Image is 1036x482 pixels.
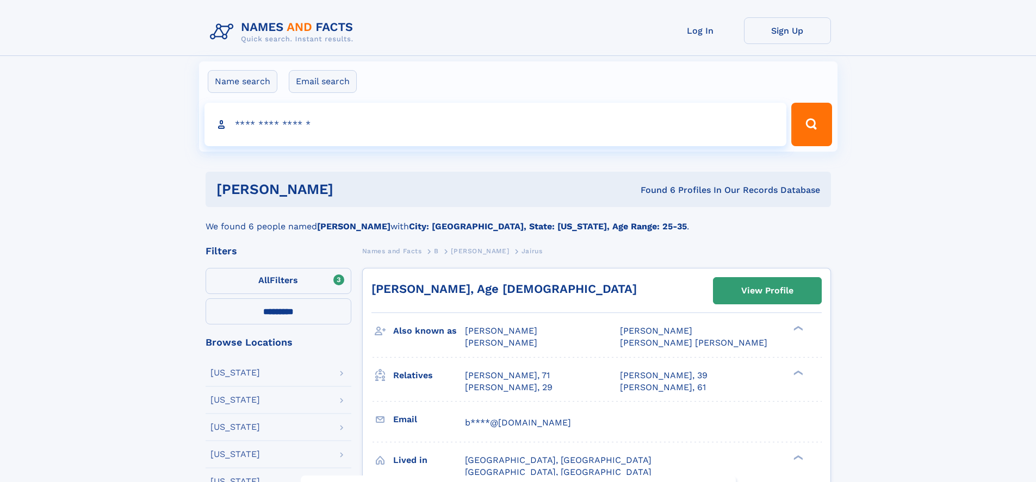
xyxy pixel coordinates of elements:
[393,366,465,385] h3: Relatives
[208,70,277,93] label: Name search
[409,221,687,231] b: City: [GEOGRAPHIC_DATA], State: [US_STATE], Age Range: 25-35
[210,423,260,431] div: [US_STATE]
[791,325,804,332] div: ❯
[657,17,744,44] a: Log In
[620,370,708,381] a: [PERSON_NAME], 39
[362,244,422,258] a: Names and Facts
[206,268,351,294] label: Filters
[465,467,652,477] span: [GEOGRAPHIC_DATA], [GEOGRAPHIC_DATA]
[258,275,270,285] span: All
[434,244,439,258] a: B
[741,278,793,303] div: View Profile
[451,244,509,258] a: [PERSON_NAME]
[487,184,820,196] div: Found 6 Profiles In Our Records Database
[393,451,465,470] h3: Lived in
[791,369,804,376] div: ❯
[791,103,832,146] button: Search Button
[216,183,487,196] h1: [PERSON_NAME]
[210,450,260,459] div: [US_STATE]
[393,322,465,340] h3: Also known as
[465,455,652,465] span: [GEOGRAPHIC_DATA], [GEOGRAPHIC_DATA]
[206,337,351,347] div: Browse Locations
[744,17,831,44] a: Sign Up
[210,368,260,377] div: [US_STATE]
[393,410,465,429] h3: Email
[371,282,637,296] a: [PERSON_NAME], Age [DEMOGRAPHIC_DATA]
[714,278,821,304] a: View Profile
[206,246,351,256] div: Filters
[289,70,357,93] label: Email search
[206,207,831,233] div: We found 6 people named with .
[522,247,543,255] span: Jairus
[465,337,537,348] span: [PERSON_NAME]
[465,381,553,393] a: [PERSON_NAME], 29
[210,396,260,404] div: [US_STATE]
[206,17,362,47] img: Logo Names and Facts
[317,221,390,231] b: [PERSON_NAME]
[620,337,767,348] span: [PERSON_NAME] [PERSON_NAME]
[465,325,537,336] span: [PERSON_NAME]
[204,103,787,146] input: search input
[451,247,509,255] span: [PERSON_NAME]
[620,381,706,393] a: [PERSON_NAME], 61
[791,454,804,461] div: ❯
[620,325,692,336] span: [PERSON_NAME]
[465,370,550,381] a: [PERSON_NAME], 71
[434,247,439,255] span: B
